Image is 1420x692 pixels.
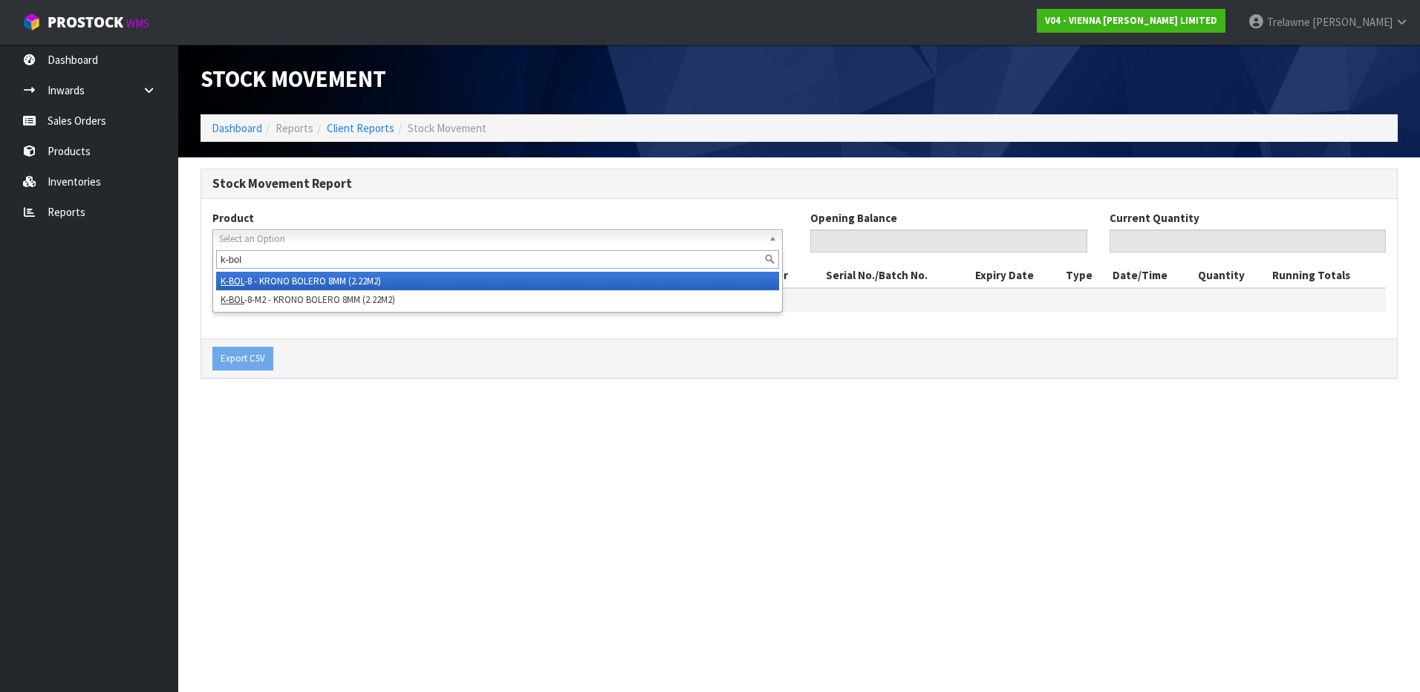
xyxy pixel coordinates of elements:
[212,210,254,226] label: Product
[219,230,763,248] span: Select an Option
[48,13,123,32] span: ProStock
[1109,264,1194,287] th: Date/Time
[216,290,779,309] li: -8-M2 - KRONO BOLERO 8MM (2.22M2)
[1312,15,1393,29] span: [PERSON_NAME]
[408,121,486,135] span: Stock Movement
[327,121,394,135] a: Client Reports
[810,210,897,226] label: Opening Balance
[212,347,273,371] button: Export CSV
[126,16,149,30] small: WMS
[1267,15,1310,29] span: Trelawne
[212,177,1386,191] h3: Stock Movement Report
[276,121,313,135] span: Reports
[216,272,779,290] li: -8 - KRONO BOLERO 8MM (2.22M2)
[1062,264,1109,287] th: Type
[971,264,1062,287] th: Expiry Date
[1110,210,1199,226] label: Current Quantity
[221,293,244,306] em: K-BOL
[212,121,262,135] a: Dashboard
[1045,14,1217,27] strong: V04 - VIENNA [PERSON_NAME] LIMITED
[201,65,386,93] span: Stock Movement
[822,264,971,287] th: Serial No./Batch No.
[22,13,41,31] img: cube-alt.png
[221,275,244,287] em: K-BOL
[1194,264,1268,287] th: Quantity
[1268,264,1386,287] th: Running Totals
